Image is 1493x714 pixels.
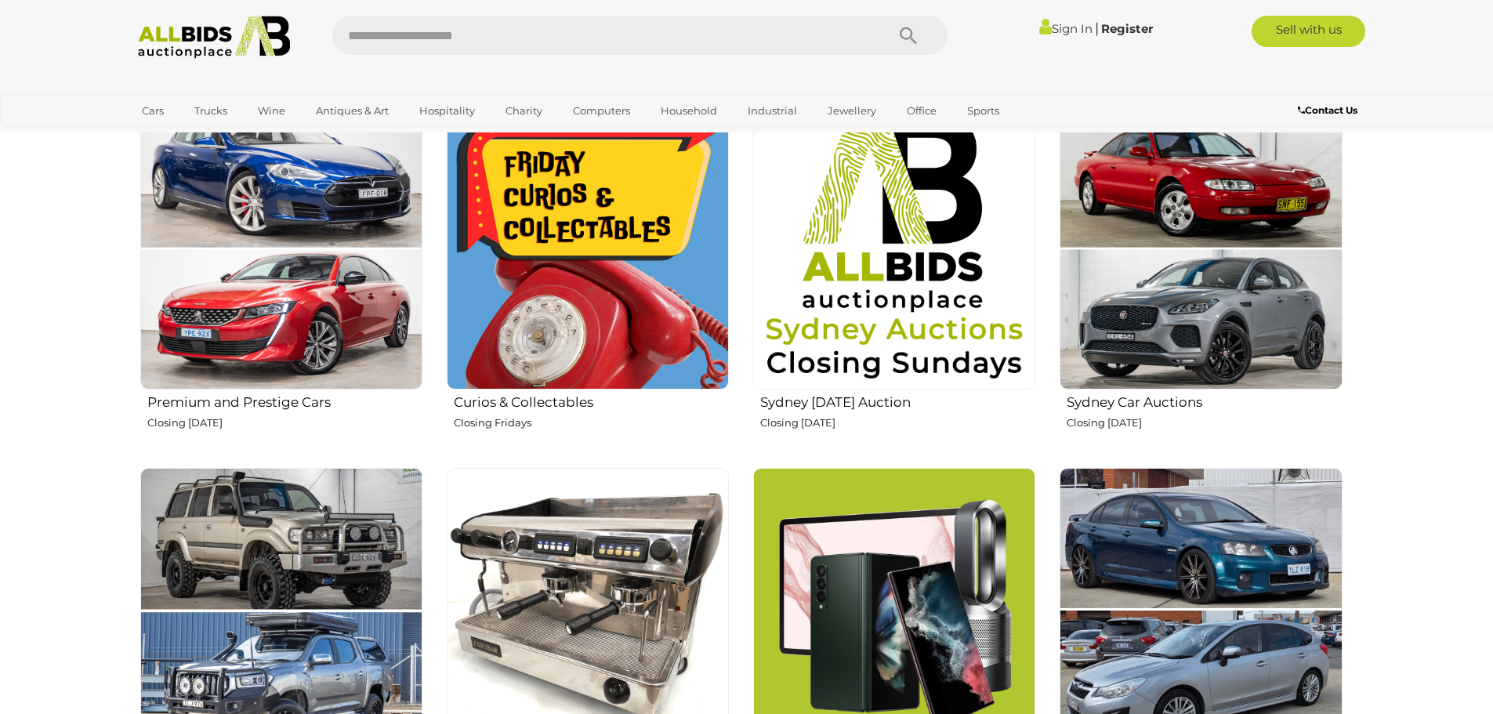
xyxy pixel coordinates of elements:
[495,98,553,124] a: Charity
[1298,104,1357,116] b: Contact Us
[563,98,640,124] a: Computers
[147,391,422,410] h2: Premium and Prestige Cars
[409,98,485,124] a: Hospitality
[1298,102,1361,119] a: Contact Us
[1067,391,1342,410] h2: Sydney Car Auctions
[454,414,729,432] p: Closing Fridays
[753,107,1035,390] img: Sydney Sunday Auction
[1252,16,1365,47] a: Sell with us
[897,98,947,124] a: Office
[306,98,399,124] a: Antiques & Art
[454,391,729,410] h2: Curios & Collectables
[129,16,299,59] img: Allbids.com.au
[132,124,263,150] a: [GEOGRAPHIC_DATA]
[446,107,729,455] a: Curios & Collectables Closing Fridays
[650,98,727,124] a: Household
[184,98,237,124] a: Trucks
[760,391,1035,410] h2: Sydney [DATE] Auction
[817,98,886,124] a: Jewellery
[869,16,948,55] button: Search
[1039,21,1093,36] a: Sign In
[248,98,295,124] a: Wine
[1067,414,1342,432] p: Closing [DATE]
[1095,20,1099,37] span: |
[1060,107,1342,390] img: Sydney Car Auctions
[132,98,174,124] a: Cars
[147,414,422,432] p: Closing [DATE]
[1059,107,1342,455] a: Sydney Car Auctions Closing [DATE]
[140,107,422,455] a: Premium and Prestige Cars Closing [DATE]
[140,107,422,390] img: Premium and Prestige Cars
[752,107,1035,455] a: Sydney [DATE] Auction Closing [DATE]
[737,98,807,124] a: Industrial
[957,98,1009,124] a: Sports
[1101,21,1153,36] a: Register
[447,107,729,390] img: Curios & Collectables
[760,414,1035,432] p: Closing [DATE]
